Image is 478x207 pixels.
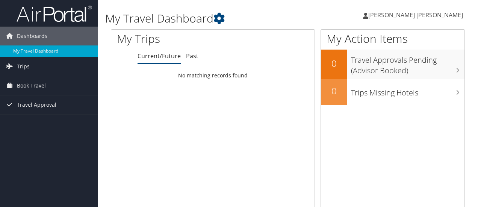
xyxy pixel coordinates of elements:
[351,51,464,76] h3: Travel Approvals Pending (Advisor Booked)
[138,52,181,60] a: Current/Future
[17,5,92,23] img: airportal-logo.png
[17,27,47,45] span: Dashboards
[368,11,463,19] span: [PERSON_NAME] [PERSON_NAME]
[186,52,198,60] a: Past
[321,31,464,47] h1: My Action Items
[17,95,56,114] span: Travel Approval
[321,57,347,70] h2: 0
[321,50,464,79] a: 0Travel Approvals Pending (Advisor Booked)
[117,31,224,47] h1: My Trips
[363,4,470,26] a: [PERSON_NAME] [PERSON_NAME]
[321,79,464,105] a: 0Trips Missing Hotels
[321,85,347,97] h2: 0
[351,84,464,98] h3: Trips Missing Hotels
[17,76,46,95] span: Book Travel
[111,69,315,82] td: No matching records found
[105,11,349,26] h1: My Travel Dashboard
[17,57,30,76] span: Trips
